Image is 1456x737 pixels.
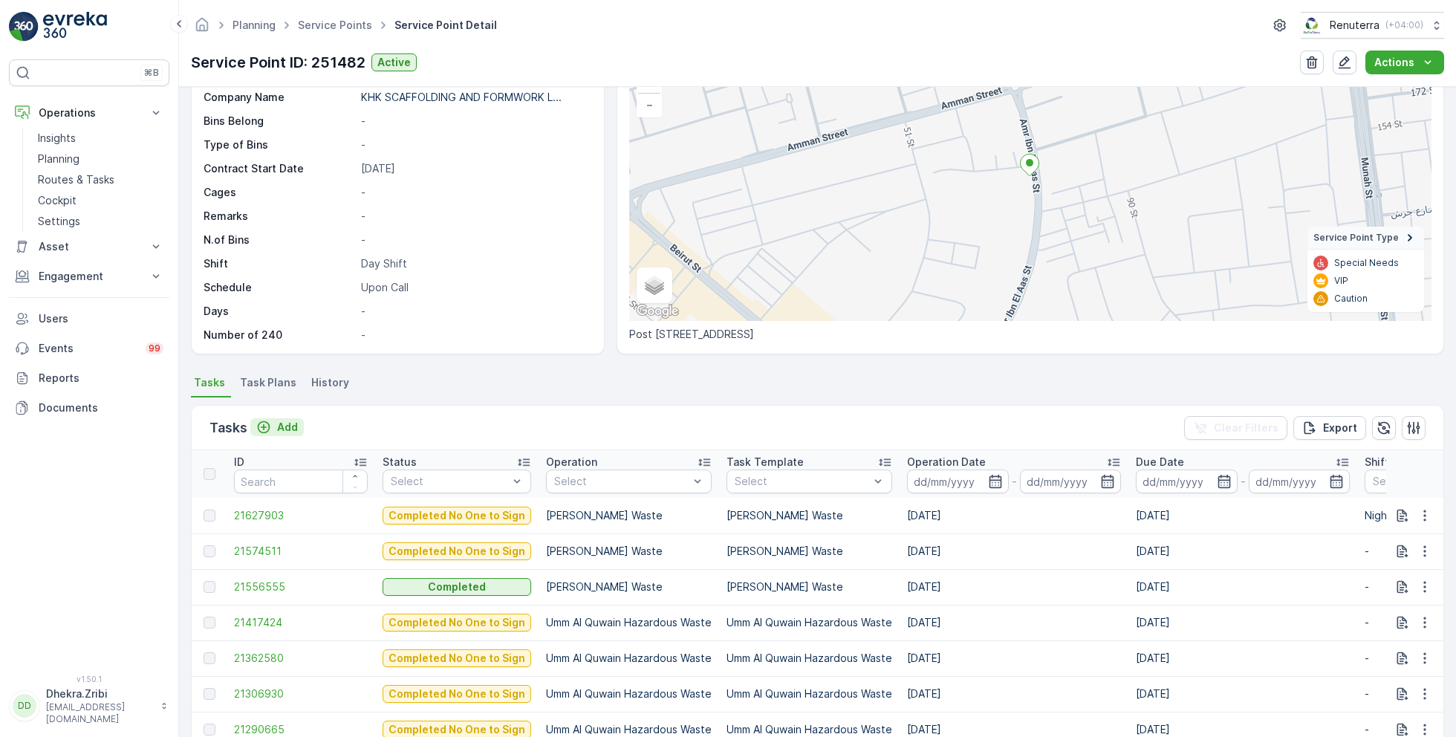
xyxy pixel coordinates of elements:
p: Completed No One to Sign [389,544,525,559]
button: Completed No One to Sign [383,685,531,703]
a: Service Points [298,19,372,31]
span: 21627903 [234,508,368,523]
p: Insights [38,131,76,146]
p: Umm Al Quwain Hazardous Waste [727,651,892,666]
a: Events99 [9,334,169,363]
button: Completed No One to Sign [383,542,531,560]
a: 21362580 [234,651,368,666]
p: Clear Filters [1214,421,1278,435]
p: - [1012,473,1017,490]
a: Layers [638,269,671,302]
p: Actions [1374,55,1414,70]
td: [DATE] [1128,605,1357,640]
button: Completed No One to Sign [383,649,531,667]
p: - [361,233,588,247]
p: Documents [39,400,163,415]
button: Completed [383,578,531,596]
p: Settings [38,214,80,229]
p: Type of Bins [204,137,355,152]
a: Users [9,304,169,334]
img: Screenshot_2024-07-26_at_13.33.01.png [1301,17,1324,33]
p: - [361,114,588,129]
a: Cockpit [32,190,169,211]
p: Completed No One to Sign [389,651,525,666]
td: [DATE] [1128,676,1357,712]
button: Operations [9,98,169,128]
img: logo_light-DOdMpM7g.png [43,12,107,42]
p: Select [391,474,508,489]
p: Operation [546,455,597,470]
p: Completed No One to Sign [389,508,525,523]
div: Toggle Row Selected [204,688,215,700]
button: Renuterra(+04:00) [1301,12,1444,39]
p: Days [204,304,355,319]
p: Umm Al Quwain Hazardous Waste [727,686,892,701]
p: Planning [38,152,79,166]
p: Cockpit [38,193,77,208]
p: Umm Al Quwain Hazardous Waste [546,722,712,737]
div: Toggle Row Selected [204,510,215,522]
p: Select [735,474,869,489]
p: Schedule [204,280,355,295]
p: Day Shift [361,256,588,271]
a: Routes & Tasks [32,169,169,190]
td: [DATE] [900,569,1128,605]
td: [DATE] [900,605,1128,640]
p: Add [277,420,298,435]
p: Post [STREET_ADDRESS] [629,327,1431,342]
summary: Service Point Type [1307,227,1424,250]
p: Routes & Tasks [38,172,114,187]
img: logo [9,12,39,42]
p: Shift [1365,455,1389,470]
p: ( +04:00 ) [1385,19,1423,31]
p: - [361,185,588,200]
a: Planning [32,149,169,169]
a: 21306930 [234,686,368,701]
p: [PERSON_NAME] Waste [546,544,712,559]
button: Active [371,53,417,71]
p: Remarks [204,209,355,224]
p: Engagement [39,269,140,284]
p: Export [1323,421,1357,435]
p: KHK SCAFFOLDING AND FORMWORK L... [361,91,562,103]
td: [DATE] [1128,569,1357,605]
p: [DATE] [361,161,588,176]
button: Add [250,418,304,436]
p: 99 [149,342,160,354]
p: - [361,209,588,224]
button: Engagement [9,262,169,291]
p: [PERSON_NAME] Waste [546,579,712,594]
p: Events [39,341,137,356]
p: Number of 240 [204,328,355,342]
span: 21417424 [234,615,368,630]
p: - [361,137,588,152]
td: [DATE] [1128,533,1357,569]
a: 21556555 [234,579,368,594]
p: [EMAIL_ADDRESS][DOMAIN_NAME] [46,701,153,725]
div: Toggle Row Selected [204,652,215,664]
p: Active [377,55,411,70]
div: Toggle Row Selected [204,545,215,557]
a: 21290665 [234,722,368,737]
span: Tasks [194,375,225,390]
td: [DATE] [1128,498,1357,533]
p: Cages [204,185,355,200]
p: N.of Bins [204,233,355,247]
p: Shift [204,256,355,271]
a: 21574511 [234,544,368,559]
a: Homepage [194,22,210,35]
input: dd/mm/yyyy [1020,470,1122,493]
p: Umm Al Quwain Hazardous Waste [546,615,712,630]
p: Operation Date [907,455,986,470]
p: [PERSON_NAME] Waste [727,508,892,523]
a: Planning [233,19,276,31]
a: Reports [9,363,169,393]
input: dd/mm/yyyy [907,470,1009,493]
div: Toggle Row Selected [204,617,215,629]
td: [DATE] [900,640,1128,676]
div: Toggle Row Selected [204,724,215,736]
